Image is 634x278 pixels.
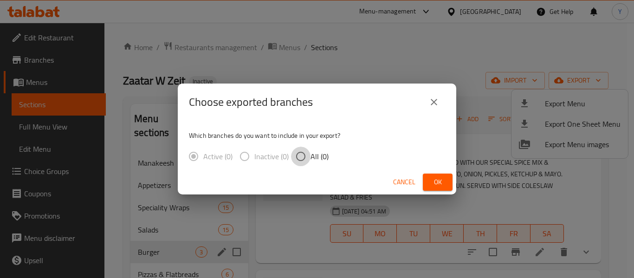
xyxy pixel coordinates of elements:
h2: Choose exported branches [189,95,313,110]
span: Active (0) [203,151,233,162]
span: Inactive (0) [254,151,289,162]
button: Ok [423,174,453,191]
p: Which branches do you want to include in your export? [189,131,445,140]
span: Ok [430,176,445,188]
span: All (0) [311,151,329,162]
button: Cancel [389,174,419,191]
span: Cancel [393,176,415,188]
button: close [423,91,445,113]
